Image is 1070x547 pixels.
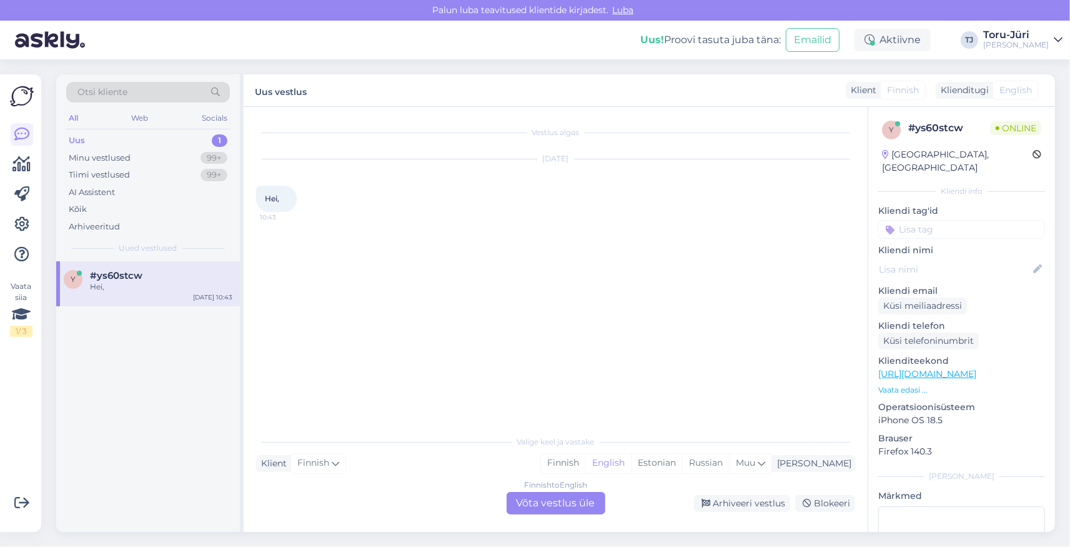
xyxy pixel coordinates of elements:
span: Uued vestlused [119,243,177,254]
div: [GEOGRAPHIC_DATA], [GEOGRAPHIC_DATA] [882,148,1033,174]
div: 99+ [201,152,227,164]
span: Muu [736,457,755,468]
div: Klienditugi [936,84,989,97]
div: Minu vestlused [69,152,131,164]
a: Toru-Jüri[PERSON_NAME] [983,30,1063,50]
input: Lisa nimi [879,263,1031,276]
div: TJ [961,31,978,49]
p: Operatsioonisüsteem [878,401,1045,414]
div: English [585,454,631,473]
div: Russian [682,454,729,473]
input: Lisa tag [878,220,1045,239]
div: [PERSON_NAME] [983,40,1049,50]
div: # ys60stcw [908,121,991,136]
div: Hei, [90,281,232,293]
div: Uus [69,134,85,147]
div: Tiimi vestlused [69,169,130,181]
span: Luba [609,4,638,16]
div: Proovi tasuta juba täna: [640,33,781,48]
div: Finnish to English [524,479,587,491]
div: [DATE] [256,153,855,164]
div: 1 / 3 [10,326,32,337]
p: Kliendi nimi [878,244,1045,257]
div: [DATE] 10:43 [193,293,232,302]
div: Küsi meiliaadressi [878,298,967,314]
p: Kliendi tag'id [878,204,1045,218]
span: 10:43 [260,213,307,222]
span: English [999,84,1032,97]
img: Askly Logo [10,84,34,108]
p: Vaata edasi ... [878,384,1045,396]
span: y [71,274,76,284]
div: Blokeeri [795,495,855,512]
div: Finnish [541,454,585,473]
div: [PERSON_NAME] [772,457,851,470]
div: Võta vestlus üle [507,492,605,514]
div: [PERSON_NAME] [878,471,1045,482]
span: Online [991,121,1041,135]
a: [URL][DOMAIN_NAME] [878,368,976,379]
div: Valige keel ja vastake [256,436,855,448]
span: #ys60stcw [90,270,142,281]
label: Uus vestlus [255,82,307,99]
div: AI Assistent [69,186,115,199]
div: Kõik [69,203,87,216]
span: Otsi kliente [77,86,127,99]
div: Vestlus algas [256,127,855,138]
div: Toru-Jüri [983,30,1049,40]
button: Emailid [786,28,840,52]
div: Socials [199,110,230,126]
p: Kliendi telefon [878,319,1045,333]
div: 1 [212,134,227,147]
div: All [66,110,81,126]
div: Klient [256,457,287,470]
div: Klient [846,84,876,97]
p: Firefox 140.3 [878,445,1045,458]
p: Märkmed [878,489,1045,503]
div: Arhiveeritud [69,221,120,233]
div: Web [129,110,151,126]
span: Hei, [265,194,279,203]
div: Küsi telefoninumbrit [878,333,979,349]
p: Kliendi email [878,284,1045,298]
p: iPhone OS 18.5 [878,414,1045,427]
p: Klienditeekond [878,354,1045,368]
span: Finnish [887,84,919,97]
div: Vaata siia [10,281,32,337]
div: 99+ [201,169,227,181]
div: Aktiivne [855,29,931,51]
span: Finnish [297,456,329,470]
p: Brauser [878,432,1045,445]
div: Arhiveeri vestlus [694,495,790,512]
b: Uus! [640,34,664,46]
span: y [889,125,894,134]
div: Estonian [631,454,682,473]
div: Kliendi info [878,186,1045,197]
